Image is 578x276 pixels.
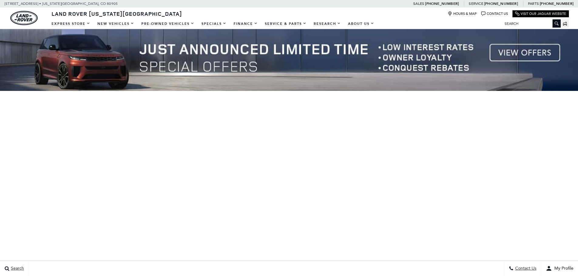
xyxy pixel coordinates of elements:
a: About Us [344,18,378,29]
span: Contact Us [514,266,536,271]
span: My Profile [552,266,573,271]
a: Visit Our Jaguar Website [515,12,566,16]
a: EXPRESS STORE [48,18,94,29]
span: Parts [528,2,539,6]
button: user-profile-menu [541,261,578,276]
a: [PHONE_NUMBER] [540,1,573,6]
a: Hours & Map [448,12,477,16]
img: Land Rover [10,11,38,25]
a: Service & Parts [261,18,310,29]
a: Land Rover [US_STATE][GEOGRAPHIC_DATA] [48,10,186,17]
span: Land Rover [US_STATE][GEOGRAPHIC_DATA] [52,10,182,17]
a: land-rover [10,11,38,25]
input: Search [500,20,561,27]
a: [PHONE_NUMBER] [425,1,459,6]
a: New Vehicles [94,18,138,29]
a: Finance [230,18,261,29]
a: [PHONE_NUMBER] [484,1,518,6]
a: Contact Us [481,12,508,16]
a: Pre-Owned Vehicles [138,18,198,29]
span: Service [469,2,483,6]
span: Sales [413,2,424,6]
a: Research [310,18,344,29]
a: Specials [198,18,230,29]
span: Search [9,266,24,271]
nav: Main Navigation [48,18,378,29]
a: [STREET_ADDRESS] • [US_STATE][GEOGRAPHIC_DATA], CO 80905 [5,2,118,6]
